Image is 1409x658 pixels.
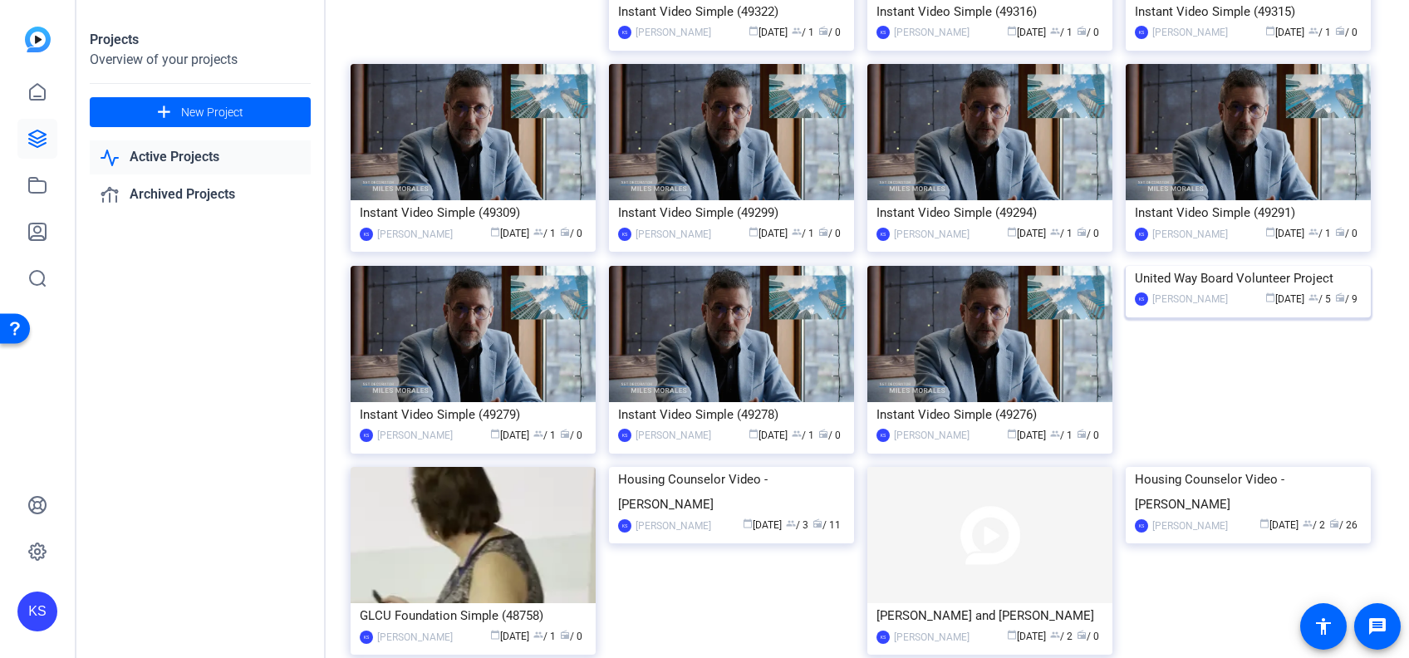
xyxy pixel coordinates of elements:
div: [PERSON_NAME] [636,518,711,534]
span: group [1050,630,1060,640]
span: calendar_today [490,429,500,439]
div: Projects [90,30,311,50]
div: [PERSON_NAME] [1152,291,1228,307]
span: radio [1335,292,1345,302]
mat-icon: message [1367,616,1387,636]
span: [DATE] [743,519,782,531]
span: [DATE] [1007,631,1046,642]
span: [DATE] [1265,293,1304,305]
span: group [1050,227,1060,237]
div: United Way Board Volunteer Project [1135,266,1362,291]
span: calendar_today [490,227,500,237]
span: group [533,630,543,640]
span: / 1 [1050,27,1073,38]
div: KS [360,228,373,241]
div: [PERSON_NAME] and [PERSON_NAME] [876,603,1103,628]
span: / 0 [818,430,841,441]
span: / 3 [786,519,808,531]
span: radio [818,429,828,439]
div: KS [1135,519,1148,533]
span: / 1 [533,228,556,239]
span: / 1 [1050,228,1073,239]
span: / 0 [1335,228,1357,239]
span: / 0 [1077,27,1099,38]
div: Instant Video Simple (49299) [618,200,845,225]
span: [DATE] [1265,27,1304,38]
button: New Project [90,97,311,127]
span: radio [1335,26,1345,36]
div: [PERSON_NAME] [636,427,711,444]
span: / 9 [1335,293,1357,305]
span: [DATE] [1259,519,1299,531]
div: [PERSON_NAME] [894,24,970,41]
span: calendar_today [1007,26,1017,36]
div: [PERSON_NAME] [377,629,453,646]
div: KS [360,429,373,442]
div: [PERSON_NAME] [894,226,970,243]
div: KS [1135,26,1148,39]
img: blue-gradient.svg [25,27,51,52]
div: KS [618,228,631,241]
span: radio [1077,630,1087,640]
span: group [533,429,543,439]
span: / 11 [813,519,841,531]
span: radio [560,630,570,640]
div: KS [1135,292,1148,306]
span: [DATE] [749,430,788,441]
mat-icon: accessibility [1313,616,1333,636]
div: GLCU Foundation Simple (48758) [360,603,587,628]
a: Active Projects [90,140,311,174]
span: / 1 [792,27,814,38]
div: KS [876,631,890,644]
span: radio [1077,26,1087,36]
span: / 5 [1308,293,1331,305]
span: group [792,26,802,36]
span: calendar_today [1265,26,1275,36]
span: group [1308,227,1318,237]
span: / 26 [1329,519,1357,531]
mat-icon: add [154,102,174,123]
span: radio [1077,227,1087,237]
div: [PERSON_NAME] [377,226,453,243]
div: KS [618,26,631,39]
span: group [1308,292,1318,302]
span: / 0 [1335,27,1357,38]
span: radio [1335,227,1345,237]
span: group [1050,429,1060,439]
span: calendar_today [749,429,759,439]
span: group [792,227,802,237]
span: / 1 [533,430,556,441]
span: / 2 [1050,631,1073,642]
div: Instant Video Simple (49309) [360,200,587,225]
span: [DATE] [490,430,529,441]
span: [DATE] [490,228,529,239]
span: / 0 [818,27,841,38]
div: [PERSON_NAME] [1152,226,1228,243]
span: / 0 [1077,430,1099,441]
span: calendar_today [490,630,500,640]
div: KS [876,26,890,39]
div: KS [618,429,631,442]
span: / 0 [560,430,582,441]
div: KS [876,429,890,442]
span: / 1 [792,430,814,441]
span: group [1308,26,1318,36]
span: radio [818,227,828,237]
span: / 1 [1050,430,1073,441]
span: calendar_today [1265,227,1275,237]
span: [DATE] [1007,27,1046,38]
div: Instant Video Simple (49279) [360,402,587,427]
span: calendar_today [749,227,759,237]
span: group [786,518,796,528]
div: [PERSON_NAME] [894,427,970,444]
span: group [533,227,543,237]
span: / 2 [1303,519,1325,531]
span: / 1 [792,228,814,239]
div: KS [618,519,631,533]
div: Instant Video Simple (49276) [876,402,1103,427]
div: Housing Counselor Video - [PERSON_NAME] [1135,467,1362,517]
div: [PERSON_NAME] [1152,518,1228,534]
span: [DATE] [1007,430,1046,441]
div: KS [17,592,57,631]
span: calendar_today [1007,227,1017,237]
